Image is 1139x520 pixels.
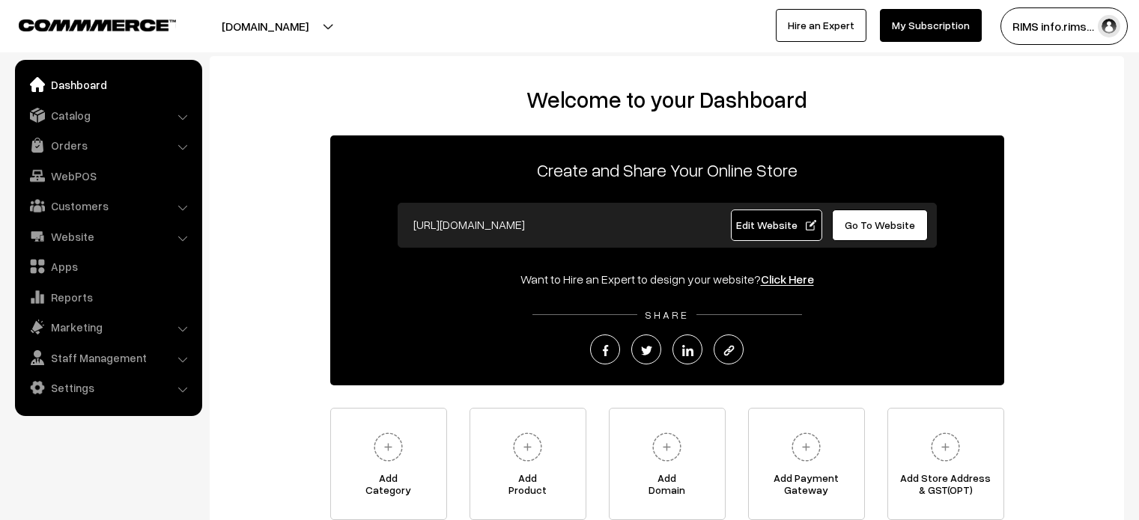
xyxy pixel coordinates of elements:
[1000,7,1128,45] button: RIMS info.rims…
[887,408,1004,520] a: Add Store Address& GST(OPT)
[330,156,1004,183] p: Create and Share Your Online Store
[19,192,197,219] a: Customers
[786,426,827,468] img: plus.svg
[507,426,548,468] img: plus.svg
[1098,15,1120,37] img: user
[610,472,725,502] span: Add Domain
[748,408,865,520] a: Add PaymentGateway
[19,162,197,189] a: WebPOS
[19,313,197,340] a: Marketing
[19,223,197,250] a: Website
[470,472,586,502] span: Add Product
[637,308,696,321] span: SHARE
[832,209,929,241] a: Go To Website
[731,209,822,241] a: Edit Website
[880,9,982,42] a: My Subscription
[19,284,197,311] a: Reports
[925,426,966,468] img: plus.svg
[19,19,176,31] img: COMMMERCE
[19,132,197,159] a: Orders
[845,218,915,231] span: Go To Website
[736,218,816,231] span: Edit Website
[331,472,446,502] span: Add Category
[330,270,1004,288] div: Want to Hire an Expert to design your website?
[330,408,447,520] a: AddCategory
[646,426,687,468] img: plus.svg
[169,7,361,45] button: [DOMAIN_NAME]
[609,408,726,520] a: AddDomain
[368,426,409,468] img: plus.svg
[19,253,197,280] a: Apps
[470,408,586,520] a: AddProduct
[19,374,197,401] a: Settings
[749,472,864,502] span: Add Payment Gateway
[776,9,866,42] a: Hire an Expert
[19,15,150,33] a: COMMMERCE
[225,86,1109,113] h2: Welcome to your Dashboard
[761,272,814,287] a: Click Here
[19,71,197,98] a: Dashboard
[19,102,197,129] a: Catalog
[19,344,197,371] a: Staff Management
[888,472,1003,502] span: Add Store Address & GST(OPT)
